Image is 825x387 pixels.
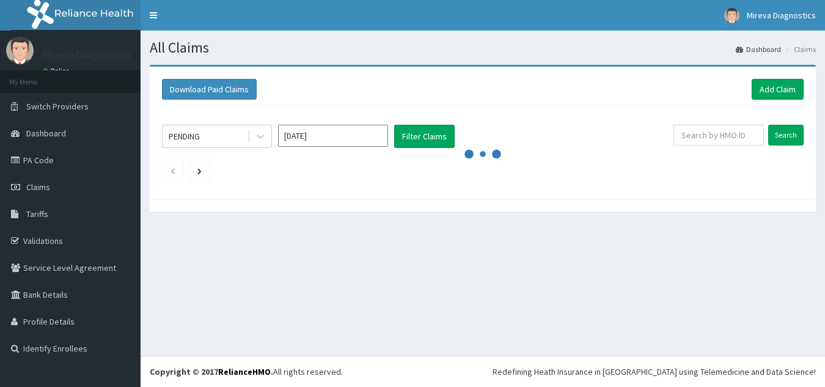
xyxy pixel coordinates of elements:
[169,130,200,142] div: PENDING
[26,208,48,219] span: Tariffs
[26,128,66,139] span: Dashboard
[747,10,816,21] span: Mireva Diagnostics
[493,366,816,378] div: Redefining Heath Insurance in [GEOGRAPHIC_DATA] using Telemedicine and Data Science!
[752,79,804,100] a: Add Claim
[26,182,50,193] span: Claims
[26,101,89,112] span: Switch Providers
[6,37,34,64] img: User Image
[197,165,202,176] a: Next page
[218,366,271,377] a: RelianceHMO
[278,125,388,147] input: Select Month and Year
[162,79,257,100] button: Download Paid Claims
[736,44,781,54] a: Dashboard
[782,44,816,54] li: Claims
[170,165,175,176] a: Previous page
[43,67,72,75] a: Online
[150,40,816,56] h1: All Claims
[464,136,501,172] svg: audio-loading
[43,50,131,61] p: Mireva Diagnostics
[141,356,825,387] footer: All rights reserved.
[150,366,273,377] strong: Copyright © 2017 .
[768,125,804,146] input: Search
[724,8,739,23] img: User Image
[394,125,455,148] button: Filter Claims
[673,125,764,146] input: Search by HMO ID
